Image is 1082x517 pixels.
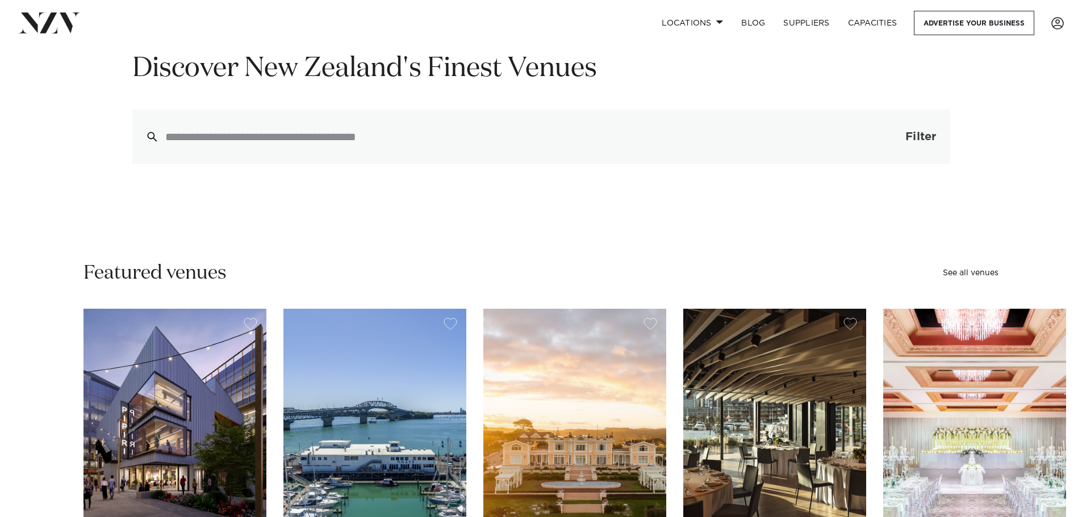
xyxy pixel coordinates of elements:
[132,51,950,87] h1: Discover New Zealand's Finest Venues
[83,260,227,286] h2: Featured venues
[869,110,950,164] button: Filter
[732,11,774,35] a: BLOG
[774,11,838,35] a: SUPPLIERS
[943,269,999,277] a: See all venues
[653,11,732,35] a: Locations
[839,11,906,35] a: Capacities
[905,131,936,142] span: Filter
[914,11,1034,35] a: Advertise your business
[18,12,80,33] img: nzv-logo.png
